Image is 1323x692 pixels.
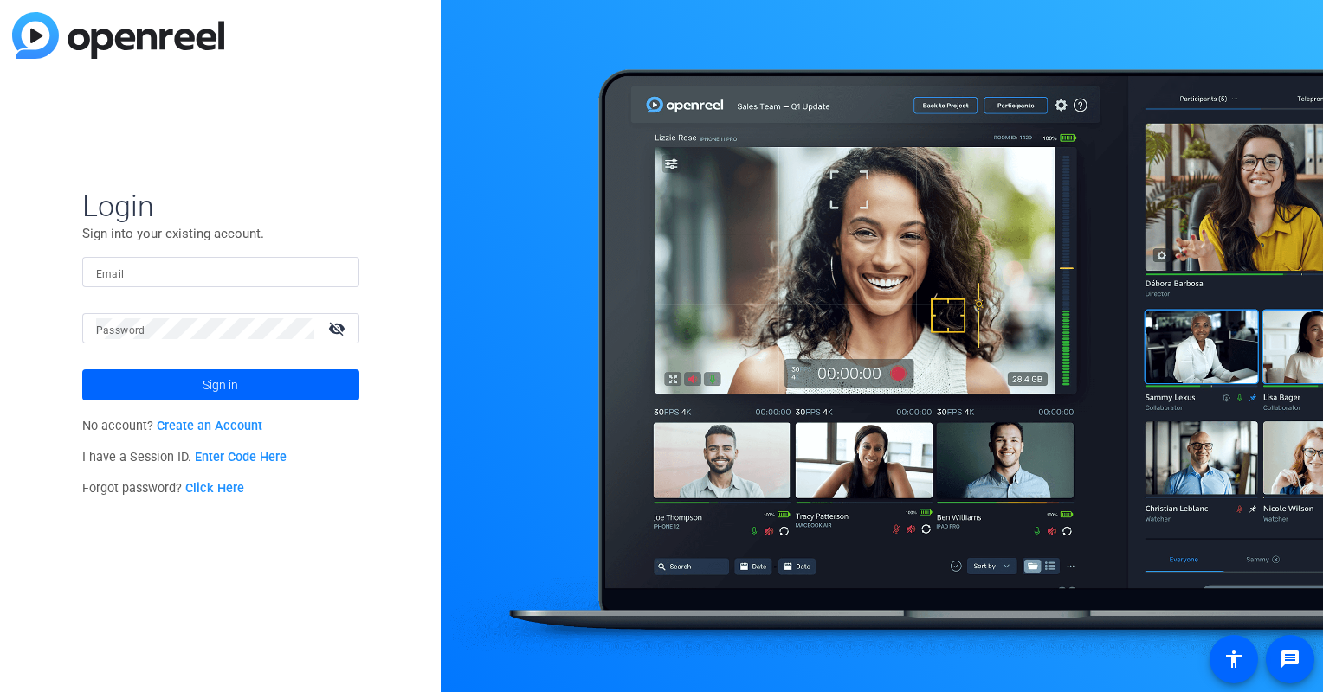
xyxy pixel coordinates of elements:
[12,12,224,59] img: blue-gradient.svg
[96,262,345,283] input: Enter Email Address
[1280,649,1300,670] mat-icon: message
[82,481,245,496] span: Forgot password?
[82,224,359,243] p: Sign into your existing account.
[82,369,359,400] button: Sign in
[1223,649,1244,670] mat-icon: accessibility
[96,268,125,280] mat-label: Email
[318,316,359,341] mat-icon: visibility_off
[185,481,244,496] a: Click Here
[82,188,359,224] span: Login
[195,450,287,465] a: Enter Code Here
[96,324,145,336] mat-label: Password
[203,363,238,407] span: Sign in
[82,419,263,433] span: No account?
[82,450,287,465] span: I have a Session ID.
[157,419,262,433] a: Create an Account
